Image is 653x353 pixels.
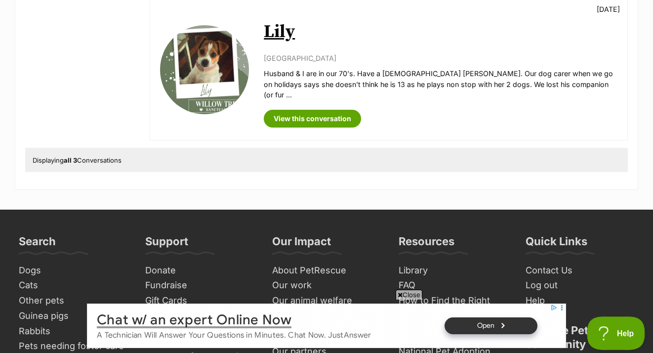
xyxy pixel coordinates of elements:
[522,263,638,278] a: Contact Us
[597,4,620,14] p: [DATE]
[264,68,617,100] p: Husband & I are in our 70's. Have a [DEMOGRAPHIC_DATA] [PERSON_NAME]. Our dog carer when we go on...
[64,156,77,164] strong: all 3
[19,234,56,254] h3: Search
[264,21,295,43] a: Lily
[587,316,646,350] iframe: Help Scout Beacon - Open
[395,278,511,293] a: FAQ
[268,278,385,293] a: Our work
[15,263,131,278] a: Dogs
[526,234,587,254] h3: Quick Links
[522,278,638,293] a: Log out
[522,293,638,309] a: Help
[396,290,422,300] span: Close
[145,234,188,254] h3: Support
[268,263,385,278] a: About PetRescue
[399,234,454,254] h3: Resources
[141,293,258,309] a: Gift Cards
[395,263,511,278] a: Library
[87,304,566,348] iframe: Advertisement
[264,53,617,63] p: [GEOGRAPHIC_DATA]
[264,110,361,128] a: View this conversation
[15,278,131,293] a: Cats
[268,293,385,318] a: Our animal welfare strategy
[141,278,258,293] a: Fundraise
[272,234,331,254] h3: Our Impact
[141,263,258,278] a: Donate
[160,25,249,114] img: Lily
[15,293,131,309] a: Other pets
[395,293,511,318] a: How to Find the Right Dog Trainer
[15,324,131,339] a: Rabbits
[15,309,131,324] a: Guinea pigs
[33,156,122,164] span: Displaying Conversations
